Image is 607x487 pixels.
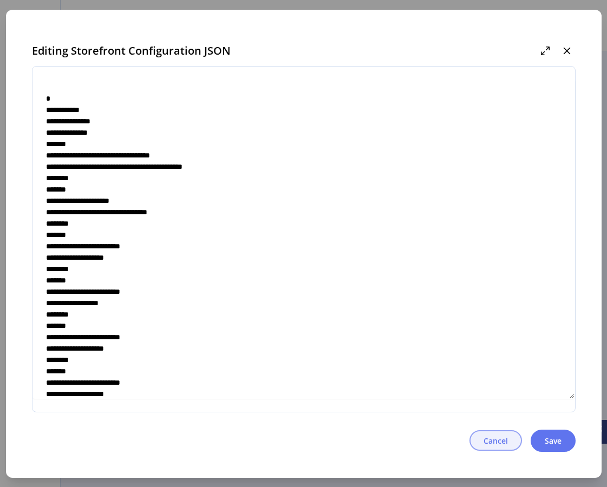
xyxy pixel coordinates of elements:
[531,430,576,452] button: Save
[537,42,554,60] button: Maximize
[32,43,231,59] span: Editing Storefront Configuration JSON
[469,430,522,451] button: Cancel
[545,435,562,446] span: Save
[484,435,508,446] span: Cancel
